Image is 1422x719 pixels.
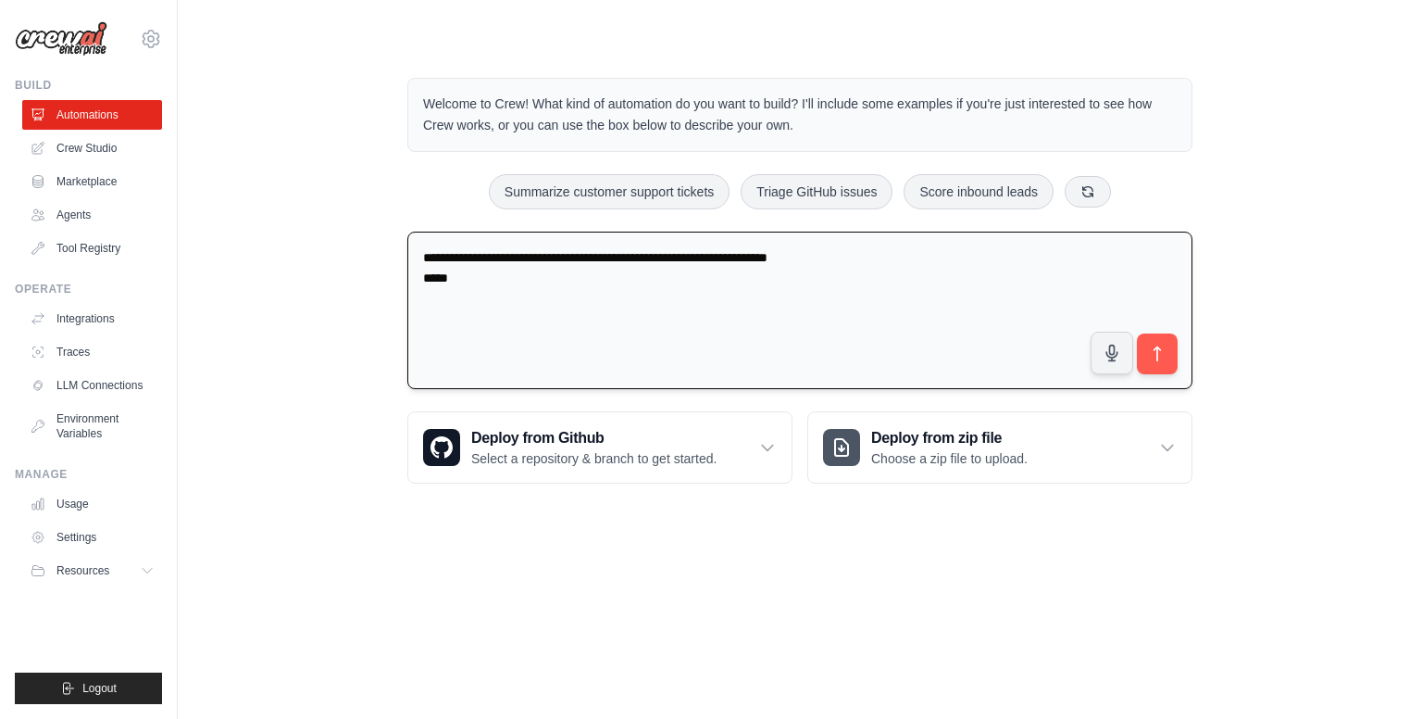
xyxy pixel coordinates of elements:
[15,673,162,704] button: Logout
[15,467,162,482] div: Manage
[22,304,162,334] a: Integrations
[22,337,162,367] a: Traces
[82,681,117,696] span: Logout
[904,174,1054,209] button: Score inbound leads
[56,563,109,578] span: Resources
[489,174,730,209] button: Summarize customer support tickets
[15,282,162,296] div: Operate
[871,427,1028,449] h3: Deploy from zip file
[22,489,162,519] a: Usage
[15,21,107,57] img: Logo
[423,94,1177,136] p: Welcome to Crew! What kind of automation do you want to build? I'll include some examples if you'...
[741,174,892,209] button: Triage GitHub issues
[22,133,162,163] a: Crew Studio
[871,449,1028,468] p: Choose a zip file to upload.
[22,167,162,196] a: Marketplace
[15,78,162,93] div: Build
[22,556,162,586] button: Resources
[22,371,162,400] a: LLM Connections
[22,100,162,130] a: Automations
[471,449,717,468] p: Select a repository & branch to get started.
[22,233,162,263] a: Tool Registry
[471,427,717,449] h3: Deploy from Github
[22,523,162,552] a: Settings
[22,404,162,448] a: Environment Variables
[22,200,162,230] a: Agents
